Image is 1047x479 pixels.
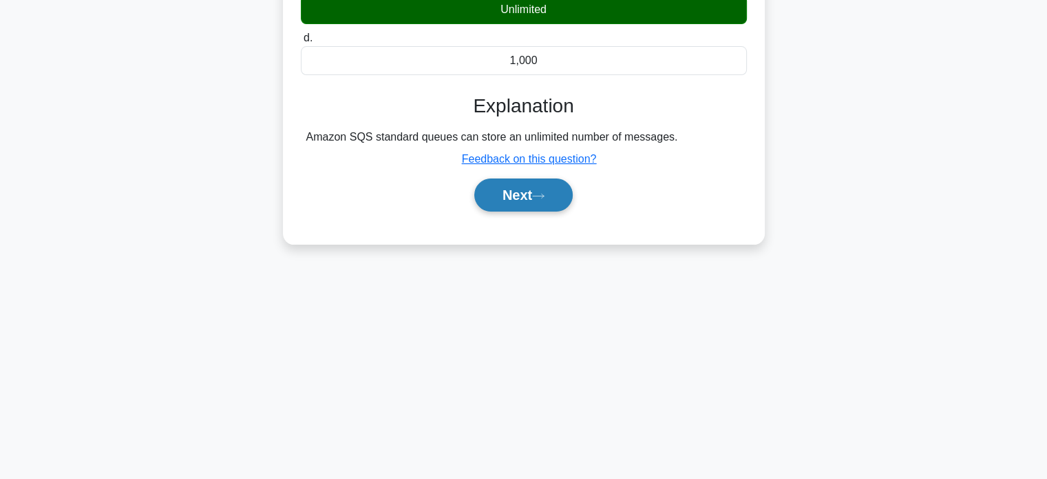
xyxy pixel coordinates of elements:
[474,179,573,212] button: Next
[309,94,739,118] h3: Explanation
[462,153,597,165] a: Feedback on this question?
[304,32,313,43] span: d.
[301,46,747,75] div: 1,000
[306,129,741,145] div: Amazon SQS standard queues can store an unlimited number of messages.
